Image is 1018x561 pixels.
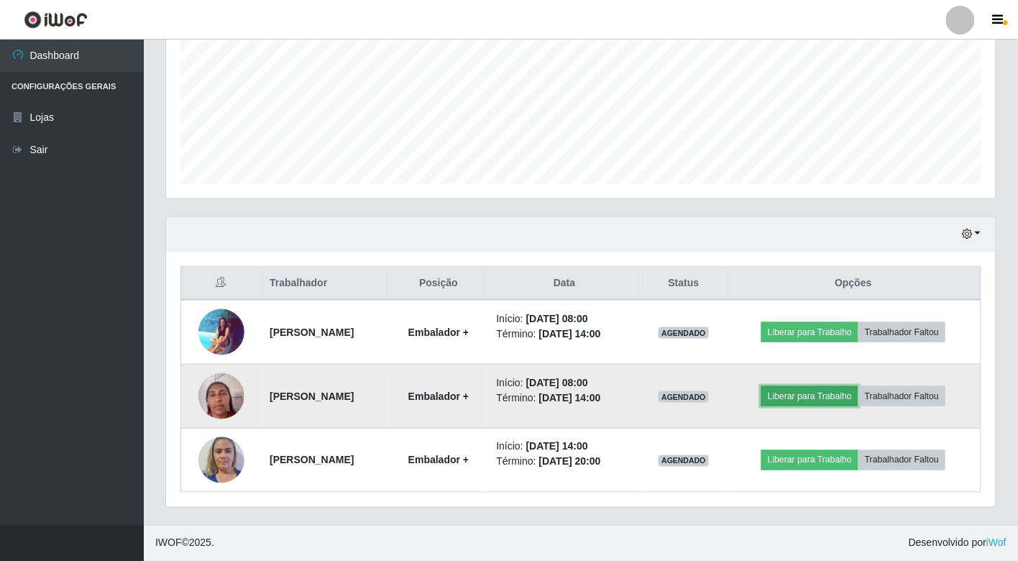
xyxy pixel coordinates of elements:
[526,441,588,452] time: [DATE] 14:00
[261,267,390,301] th: Trabalhador
[641,267,726,301] th: Status
[986,537,1006,549] a: iWof
[539,328,601,339] time: [DATE] 14:00
[24,11,88,29] img: CoreUI Logo
[497,439,633,455] li: Início:
[155,536,214,551] span: © 2025 .
[761,322,858,342] button: Liberar para Trabalho
[526,377,588,388] time: [DATE] 08:00
[858,322,945,342] button: Trabalhador Faltou
[198,429,244,491] img: 1752868236583.jpeg
[909,536,1006,551] span: Desenvolvido por
[497,327,633,342] li: Término:
[155,537,182,549] span: IWOF
[761,386,858,406] button: Liberar para Trabalho
[497,311,633,327] li: Início:
[408,391,469,402] strong: Embalador +
[539,456,601,467] time: [DATE] 20:00
[659,327,709,339] span: AGENDADO
[270,391,354,402] strong: [PERSON_NAME]
[408,455,469,466] strong: Embalador +
[659,391,709,403] span: AGENDADO
[659,455,709,467] span: AGENDADO
[408,327,469,338] strong: Embalador +
[761,450,858,470] button: Liberar para Trabalho
[270,327,354,338] strong: [PERSON_NAME]
[497,375,633,391] li: Início:
[539,392,601,403] time: [DATE] 14:00
[526,313,588,324] time: [DATE] 08:00
[726,267,981,301] th: Opções
[858,450,945,470] button: Trabalhador Faltou
[198,309,244,355] img: 1748991397943.jpeg
[488,267,642,301] th: Data
[497,391,633,406] li: Término:
[858,386,945,406] button: Trabalhador Faltou
[497,455,633,470] li: Término:
[198,365,244,427] img: 1737744028032.jpeg
[390,267,488,301] th: Posição
[270,455,354,466] strong: [PERSON_NAME]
